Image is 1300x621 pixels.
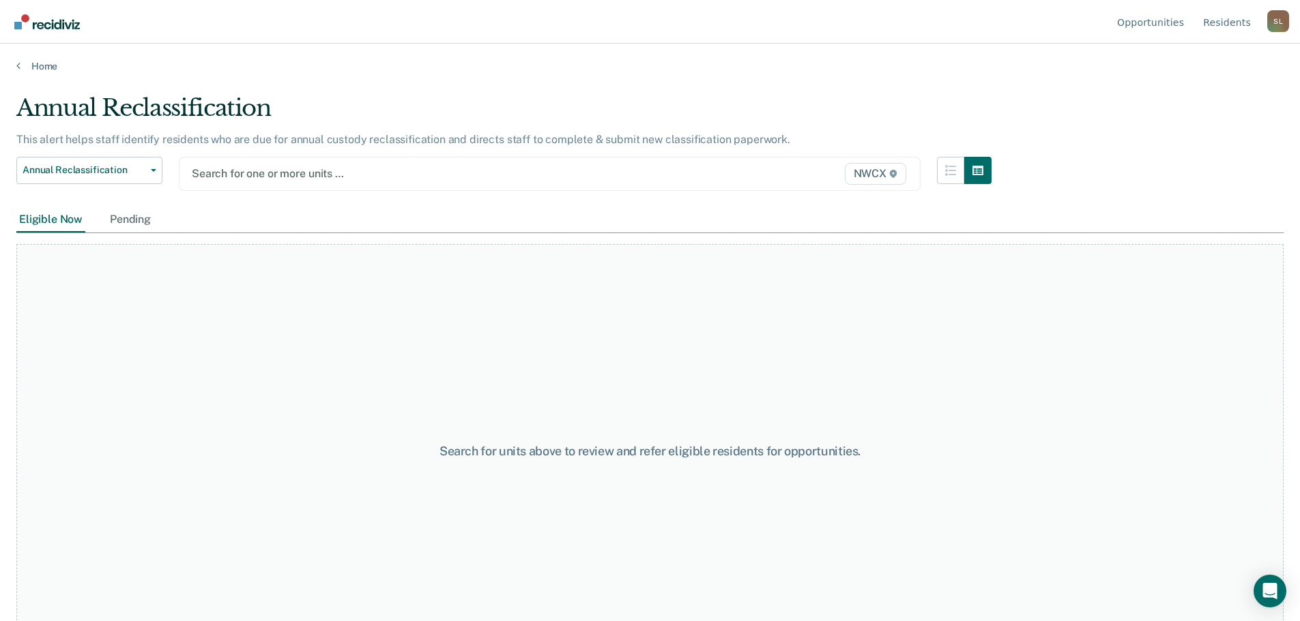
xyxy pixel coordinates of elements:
div: S L [1267,10,1289,32]
span: NWCX [845,163,906,185]
div: Eligible Now [16,207,85,232]
div: Pending [107,207,154,232]
img: Recidiviz [14,14,80,29]
div: Open Intercom Messenger [1254,575,1286,607]
span: Annual Reclassification [23,164,145,176]
div: Search for units above to review and refer eligible residents for opportunities. [334,444,967,459]
p: This alert helps staff identify residents who are due for annual custody reclassification and dir... [16,133,790,146]
button: Annual Reclassification [16,157,162,184]
a: Home [16,60,1284,72]
div: Annual Reclassification [16,94,992,133]
button: Profile dropdown button [1267,10,1289,32]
